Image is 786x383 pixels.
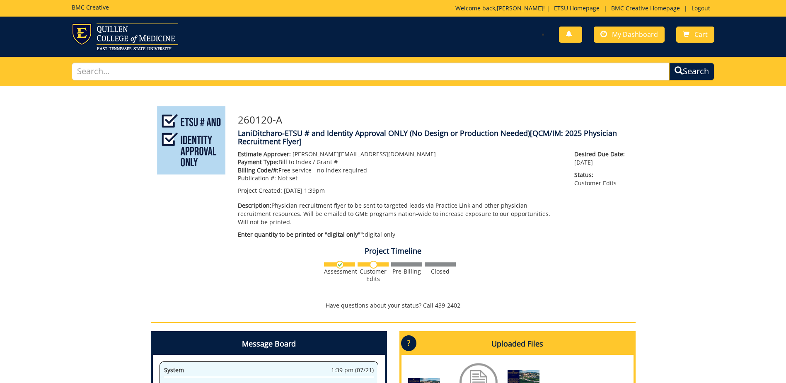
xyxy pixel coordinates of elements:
[358,268,389,283] div: Customer Edits
[238,174,276,182] span: Publication #:
[238,187,282,194] span: Project Created:
[370,261,377,269] img: no
[151,301,636,310] p: Have questions about your status? Call 439-2402
[238,201,271,209] span: Description:
[238,158,278,166] span: Payment Type:
[238,158,562,166] p: Bill to Index / Grant #
[687,4,714,12] a: Logout
[425,268,456,275] div: Closed
[238,230,562,239] p: digital only
[401,335,416,351] p: ?
[72,23,178,50] img: ETSU logo
[238,114,629,125] h3: 260120-A
[238,166,562,175] p: Free service - no index required
[238,129,629,146] h4: LaniDitcharo-ETSU # and Identity Approval ONLY (No Design or Production Needed)
[238,166,278,174] span: Billing Code/#:
[157,106,225,175] img: Product featured image
[574,171,629,187] p: Customer Edits
[238,201,562,226] p: Physician recruitment flyer to be sent to targeted leads via Practice Link and other physician re...
[238,128,617,146] span: [QCM/IM: 2025 Physician Recruitment Flyer]
[612,30,658,39] span: My Dashboard
[574,150,629,158] span: Desired Due Date:
[455,4,714,12] p: Welcome back, ! | | |
[72,63,670,80] input: Search...
[238,150,562,158] p: [PERSON_NAME][EMAIL_ADDRESS][DOMAIN_NAME]
[550,4,604,12] a: ETSU Homepage
[331,366,374,374] span: 1:39 pm (07/21)
[72,4,109,10] h5: BMC Creative
[153,333,385,355] h4: Message Board
[164,366,184,374] span: System
[238,150,291,158] span: Estimate Approver:
[324,268,355,275] div: Assessment
[694,30,708,39] span: Cart
[278,174,297,182] span: Not set
[401,333,634,355] h4: Uploaded Files
[497,4,543,12] a: [PERSON_NAME]
[238,230,365,238] span: Enter quantity to be printed or "digital only"":
[607,4,684,12] a: BMC Creative Homepage
[391,268,422,275] div: Pre-Billing
[336,261,344,269] img: checkmark
[574,150,629,167] p: [DATE]
[676,27,714,43] a: Cart
[284,187,325,194] span: [DATE] 1:39pm
[669,63,714,80] button: Search
[151,247,636,255] h4: Project Timeline
[574,171,629,179] span: Status:
[594,27,665,43] a: My Dashboard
